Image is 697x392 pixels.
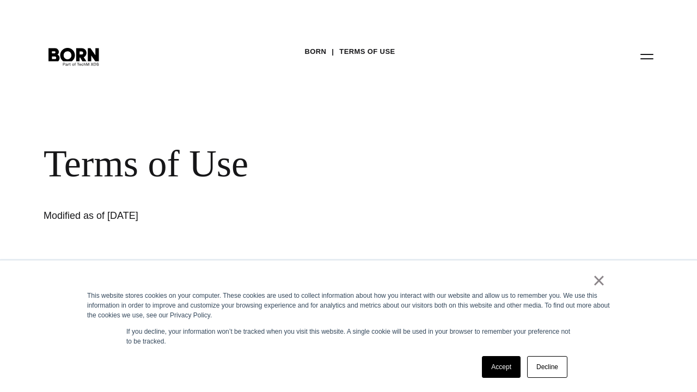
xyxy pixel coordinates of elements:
a: Terms of Use [339,44,395,60]
a: BORN [304,44,326,60]
h1: Modified as of [DATE] [44,208,370,223]
div: Terms of Use [44,142,653,186]
button: Open [634,45,660,68]
p: If you decline, your information won’t be tracked when you visit this website. A single cookie wi... [126,327,571,346]
div: This website stores cookies on your computer. These cookies are used to collect information about... [87,291,610,320]
a: Decline [527,356,567,378]
a: × [592,275,606,285]
a: Accept [482,356,521,378]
